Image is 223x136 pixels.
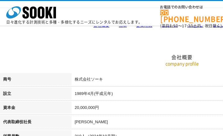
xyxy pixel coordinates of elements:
span: 17:30 [182,23,193,29]
span: 8:50 [170,23,178,29]
p: 日々進化する計測技術と多種・多様化するニーズにレンタルでお応えします。 [6,20,142,24]
span: (平日 ～ 土日、祝日除く) [160,23,222,29]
